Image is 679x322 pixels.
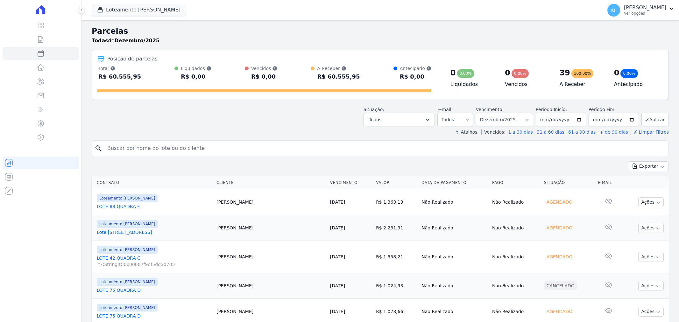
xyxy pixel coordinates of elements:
[611,8,616,12] span: KF
[457,69,474,78] div: 0,00%
[544,307,575,316] div: Agendado
[476,107,504,112] label: Vencimento:
[541,176,595,189] th: Situação
[620,69,638,78] div: 0,00%
[98,72,141,82] div: R$ 60.555,95
[214,176,328,189] th: Cliente
[589,106,639,113] label: Período Fim:
[373,215,419,241] td: R$ 2.231,91
[638,252,664,262] button: Ações
[544,198,575,206] div: Agendado
[214,241,328,273] td: [PERSON_NAME]
[98,65,141,72] div: Total
[373,273,419,299] td: R$ 1.024,93
[330,225,345,230] a: [DATE]
[544,281,577,290] div: Cancelado
[641,113,669,126] button: Aplicar
[97,194,158,202] span: Loteamento [PERSON_NAME]
[97,246,158,254] span: Loteamento [PERSON_NAME]
[450,80,495,88] h4: Liquidados
[450,68,456,78] div: 0
[544,252,575,261] div: Agendado
[92,25,669,37] h2: Parcelas
[97,220,158,228] span: Loteamento [PERSON_NAME]
[595,176,622,189] th: E-mail
[107,55,158,63] div: Posição de parcelas
[328,176,373,189] th: Vencimento
[97,203,211,210] a: LOTE 88 QUADRA F
[92,38,108,44] strong: Todas
[97,287,211,293] a: LOTE 75 QUADRA D
[512,69,529,78] div: 0,00%
[490,273,541,299] td: Não Realizado
[330,199,345,205] a: [DATE]
[97,304,158,311] span: Loteamento [PERSON_NAME]
[508,129,533,135] a: 1 a 30 dias
[600,129,628,135] a: + de 90 dias
[629,161,669,171] button: Exportar
[214,189,328,215] td: [PERSON_NAME]
[638,223,664,233] button: Ações
[490,189,541,215] td: Não Realizado
[419,215,490,241] td: Não Realizado
[92,176,214,189] th: Contrato
[638,281,664,291] button: Ações
[364,113,435,126] button: Todos
[369,116,381,123] span: Todos
[364,107,384,112] label: Situação:
[115,38,160,44] strong: Dezembro/2025
[568,129,596,135] a: 61 a 90 dias
[97,313,211,319] a: LOTE 75 QUADRA D
[571,69,593,78] div: 100,00%
[97,261,211,268] span: #<StringIO:0x00007f9df5dd3070>
[624,4,666,11] p: [PERSON_NAME]
[419,176,490,189] th: Data de Pagamento
[97,255,211,268] a: LOTE 42 QUADRA C#<StringIO:0x00007f9df5dd3070>
[317,65,360,72] div: A Receber
[92,4,186,16] button: Loteamento [PERSON_NAME]
[490,241,541,273] td: Não Realizado
[490,176,541,189] th: Pago
[419,273,490,299] td: Não Realizado
[251,65,277,72] div: Vencidos
[631,129,669,135] a: ✗ Limpar Filtros
[614,68,619,78] div: 0
[92,37,159,45] p: de
[103,142,666,155] input: Buscar por nome do lote ou do cliente
[214,273,328,299] td: [PERSON_NAME]
[481,129,506,135] label: Vencidos:
[97,229,211,235] a: Lote [STREET_ADDRESS]
[505,68,510,78] div: 0
[97,278,158,286] span: Loteamento [PERSON_NAME]
[419,189,490,215] td: Não Realizado
[181,65,211,72] div: Liquidados
[638,307,664,317] button: Ações
[624,11,666,16] p: Ver opções
[95,144,102,152] i: search
[559,68,570,78] div: 39
[638,197,664,207] button: Ações
[537,129,564,135] a: 31 a 60 dias
[456,129,477,135] label: ↯ Atalhos
[505,80,549,88] h4: Vencidos
[400,72,431,82] div: R$ 0,00
[536,107,567,112] label: Período Inicío:
[544,223,575,232] div: Agendado
[373,241,419,273] td: R$ 1.558,21
[602,1,679,19] button: KF [PERSON_NAME] Ver opções
[214,215,328,241] td: [PERSON_NAME]
[400,65,431,72] div: Antecipado
[317,72,360,82] div: R$ 60.555,95
[559,80,604,88] h4: A Receber
[614,80,658,88] h4: Antecipado
[490,215,541,241] td: Não Realizado
[330,254,345,259] a: [DATE]
[330,283,345,288] a: [DATE]
[181,72,211,82] div: R$ 0,00
[419,241,490,273] td: Não Realizado
[437,107,453,112] label: E-mail:
[330,309,345,314] a: [DATE]
[251,72,277,82] div: R$ 0,00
